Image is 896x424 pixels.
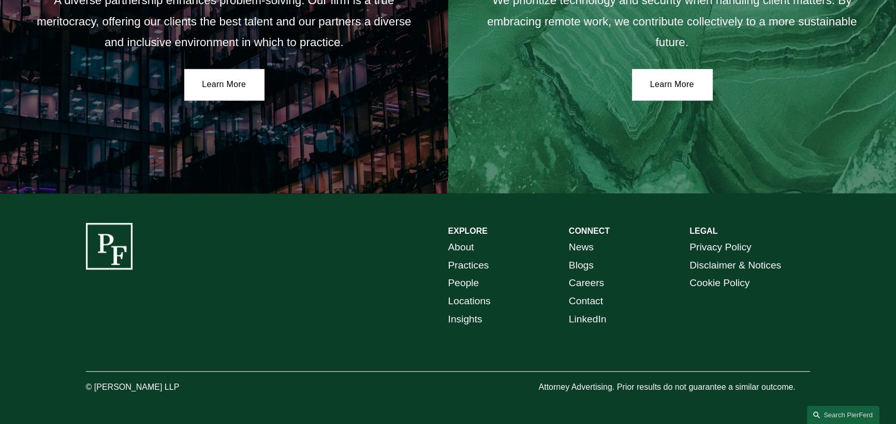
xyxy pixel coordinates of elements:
a: Careers [569,274,604,292]
strong: LEGAL [689,227,717,235]
a: Blogs [569,257,594,275]
a: News [569,238,594,257]
a: About [448,238,474,257]
strong: EXPLORE [448,227,488,235]
a: Cookie Policy [689,274,750,292]
a: Locations [448,292,491,310]
a: Practices [448,257,489,275]
a: Privacy Policy [689,238,751,257]
a: People [448,274,479,292]
a: LinkedIn [569,310,607,329]
a: Contact [569,292,603,310]
p: Attorney Advertising. Prior results do not guarantee a similar outcome. [538,380,810,395]
a: Learn More [632,69,712,100]
a: Learn More [184,69,265,100]
a: Search this site [807,406,879,424]
a: Insights [448,310,482,329]
p: © [PERSON_NAME] LLP [86,380,237,395]
a: Disclaimer & Notices [689,257,781,275]
strong: CONNECT [569,227,610,235]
